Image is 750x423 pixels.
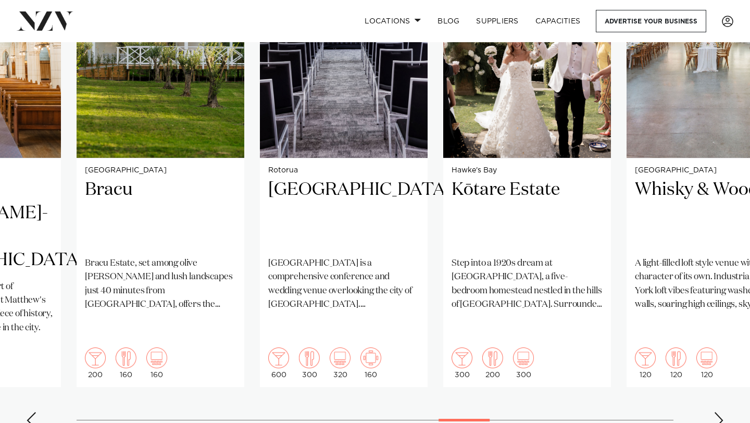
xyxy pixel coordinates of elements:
div: 160 [360,347,381,379]
img: dining.png [116,347,136,368]
img: dining.png [299,347,320,368]
div: 300 [299,347,320,379]
img: theatre.png [146,347,167,368]
img: cocktail.png [452,347,472,368]
img: dining.png [482,347,503,368]
small: Rotorua [268,167,419,175]
img: theatre.png [330,347,351,368]
div: 320 [330,347,351,379]
div: 160 [116,347,136,379]
div: 200 [85,347,106,379]
h2: Kōtare Estate [452,178,603,248]
a: BLOG [429,10,468,32]
img: theatre.png [513,347,534,368]
a: Locations [356,10,429,32]
a: Capacities [527,10,589,32]
img: theatre.png [696,347,717,368]
div: 300 [513,347,534,379]
a: Advertise your business [596,10,706,32]
img: meeting.png [360,347,381,368]
h2: [GEOGRAPHIC_DATA] [268,178,419,248]
small: Hawke's Bay [452,167,603,175]
p: [GEOGRAPHIC_DATA] is a comprehensive conference and wedding venue overlooking the city of [GEOGRA... [268,257,419,312]
img: cocktail.png [85,347,106,368]
img: dining.png [666,347,686,368]
div: 200 [482,347,503,379]
div: 120 [696,347,717,379]
p: Bracu Estate, set among olive [PERSON_NAME] and lush landscapes just 40 minutes from [GEOGRAPHIC_... [85,257,236,312]
p: Step into a 1920s dream at [GEOGRAPHIC_DATA], a five-bedroom homestead nestled in the hills of [G... [452,257,603,312]
img: cocktail.png [635,347,656,368]
small: [GEOGRAPHIC_DATA] [85,167,236,175]
h2: Bracu [85,178,236,248]
img: cocktail.png [268,347,289,368]
a: SUPPLIERS [468,10,527,32]
div: 300 [452,347,472,379]
div: 600 [268,347,289,379]
div: 120 [635,347,656,379]
img: nzv-logo.png [17,11,73,30]
div: 120 [666,347,686,379]
div: 160 [146,347,167,379]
